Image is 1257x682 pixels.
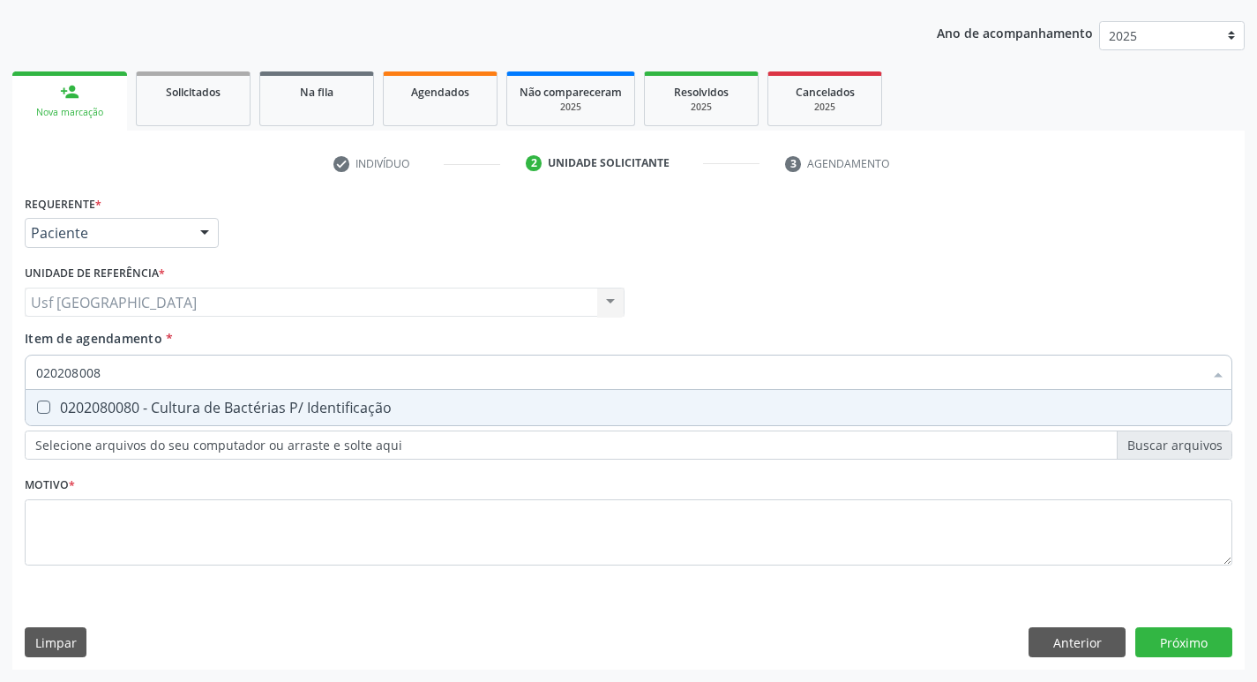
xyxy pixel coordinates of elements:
[526,155,542,171] div: 2
[25,260,165,288] label: Unidade de referência
[674,85,729,100] span: Resolvidos
[25,472,75,499] label: Motivo
[657,101,745,114] div: 2025
[937,21,1093,43] p: Ano de acompanhamento
[411,85,469,100] span: Agendados
[520,85,622,100] span: Não compareceram
[796,85,855,100] span: Cancelados
[25,330,162,347] span: Item de agendamento
[25,191,101,218] label: Requerente
[166,85,221,100] span: Solicitados
[31,224,183,242] span: Paciente
[300,85,333,100] span: Na fila
[1029,627,1126,657] button: Anterior
[36,401,1221,415] div: 0202080080 - Cultura de Bactérias P/ Identificação
[36,355,1203,390] input: Buscar por procedimentos
[25,106,115,119] div: Nova marcação
[1135,627,1232,657] button: Próximo
[548,155,670,171] div: Unidade solicitante
[60,82,79,101] div: person_add
[781,101,869,114] div: 2025
[520,101,622,114] div: 2025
